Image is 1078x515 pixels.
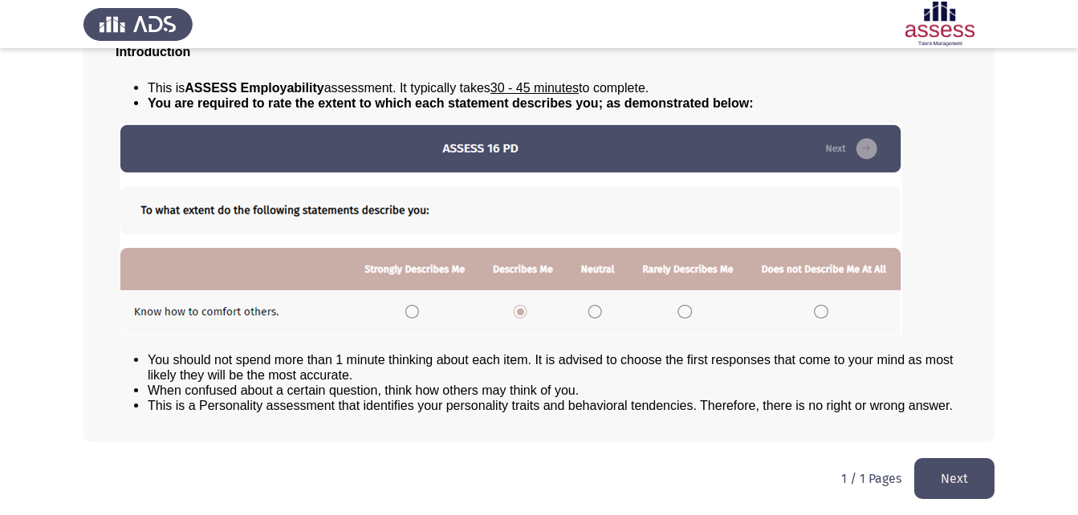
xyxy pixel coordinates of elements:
span: This is assessment. It typically takes to complete. [148,81,649,95]
button: load next page [914,458,995,499]
span: You should not spend more than 1 minute thinking about each item. It is advised to choose the fir... [148,353,954,382]
p: 1 / 1 Pages [841,471,901,486]
span: Introduction [116,45,190,59]
span: You are required to rate the extent to which each statement describes you; as demonstrated below: [148,96,754,110]
img: Assessment logo of ASSESS Employability - EBI [885,2,995,47]
img: Assess Talent Management logo [83,2,193,47]
b: ASSESS Employability [185,81,323,95]
u: 30 - 45 minutes [490,81,579,95]
span: This is a Personality assessment that identifies your personality traits and behavioral tendencie... [148,399,953,412]
span: When confused about a certain question, think how others may think of you. [148,383,579,397]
